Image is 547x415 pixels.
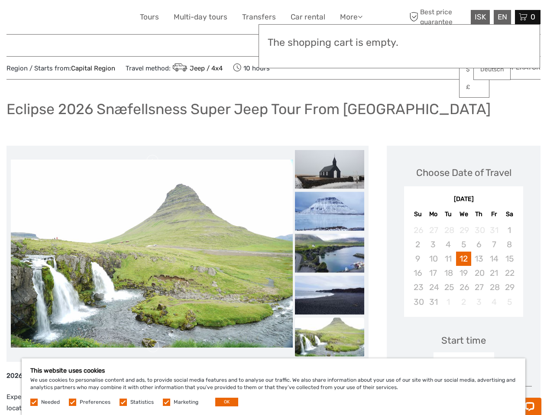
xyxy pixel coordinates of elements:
div: Not available Friday, August 7th, 2026 [486,237,502,252]
div: Start time [441,334,486,347]
label: Preferences [80,399,110,406]
a: Tours [140,11,159,23]
div: Choose Wednesday, August 12th, 2026 [456,252,471,266]
strong: 2026 Solar Eclipse Day Tour: [GEOGRAPHIC_DATA], [GEOGRAPHIC_DATA] [6,372,230,380]
label: Needed [41,399,60,406]
span: Travel method: [126,62,223,74]
img: af1f1da87f2749748d264f199eaf4110_slider_thumbnail.jpeg [295,317,364,356]
h1: Eclipse 2026 Snæfellsness Super Jeep Tour From [GEOGRAPHIC_DATA] [6,100,491,118]
div: Not available Monday, August 31st, 2026 [426,295,441,309]
div: Not available Wednesday, September 2nd, 2026 [456,295,471,309]
div: Not available Tuesday, September 1st, 2026 [441,295,456,309]
div: Not available Thursday, August 13th, 2026 [471,252,486,266]
div: Not available Tuesday, August 11th, 2026 [441,252,456,266]
div: Not available Sunday, July 26th, 2026 [410,223,425,237]
button: Open LiveChat chat widget [100,13,110,24]
img: f1751c11898a42e38b38b46d605338a8_slider_thumbnail.jpeg [295,192,364,230]
a: Multi-day tours [174,11,227,23]
img: 0b6afbf5818047cd8a6eea3373268f12_slider_thumbnail.jpeg [295,275,364,314]
div: Not available Monday, August 17th, 2026 [426,266,441,280]
div: EN [494,10,511,24]
p: Chat now [12,15,98,22]
div: Not available Friday, July 31st, 2026 [486,223,502,237]
span: 0 [529,13,537,21]
img: adcc2dd409f74562acb3faaa4b011e56_slider_thumbnail.jpeg [295,150,364,188]
div: 11:00 [434,352,494,372]
div: Not available Tuesday, August 4th, 2026 [441,237,456,252]
span: ISK [475,13,486,21]
a: Car rental [291,11,325,23]
div: Tu [441,208,456,220]
div: Not available Monday, August 3rd, 2026 [426,237,441,252]
div: Not available Friday, August 28th, 2026 [486,280,502,294]
div: Not available Friday, August 21st, 2026 [486,266,502,280]
h3: The shopping cart is empty. [268,37,531,49]
div: Not available Thursday, July 30th, 2026 [471,223,486,237]
div: Th [471,208,486,220]
span: 10 hours [233,62,270,74]
div: Not available Saturday, August 29th, 2026 [502,280,517,294]
h5: This website uses cookies [30,367,517,374]
div: Not available Monday, August 24th, 2026 [426,280,441,294]
button: OK [215,398,238,406]
div: Not available Wednesday, July 29th, 2026 [456,223,471,237]
div: Not available Friday, August 14th, 2026 [486,252,502,266]
div: Not available Saturday, August 1st, 2026 [502,223,517,237]
div: Not available Monday, July 27th, 2026 [426,223,441,237]
span: Region / Starts from: [6,64,115,73]
div: Not available Saturday, August 8th, 2026 [502,237,517,252]
div: Not available Tuesday, July 28th, 2026 [441,223,456,237]
div: Not available Sunday, August 16th, 2026 [410,266,425,280]
div: Not available Friday, September 4th, 2026 [486,295,502,309]
div: Not available Tuesday, August 25th, 2026 [441,280,456,294]
div: Not available Thursday, August 27th, 2026 [471,280,486,294]
span: Best price guarantee [407,7,469,26]
label: Statistics [130,399,154,406]
div: Not available Thursday, August 20th, 2026 [471,266,486,280]
a: More [340,11,363,23]
div: Not available Wednesday, August 5th, 2026 [456,237,471,252]
div: Not available Wednesday, August 19th, 2026 [456,266,471,280]
a: Transfers [242,11,276,23]
a: Deutsch [474,62,510,77]
div: Fr [486,208,502,220]
label: Marketing [174,399,198,406]
div: Mo [426,208,441,220]
div: We [456,208,471,220]
div: Not available Thursday, September 3rd, 2026 [471,295,486,309]
div: Choose Date of Travel [416,166,511,179]
div: Not available Saturday, August 15th, 2026 [502,252,517,266]
a: Jeep / 4x4 [171,64,223,72]
div: Not available Monday, August 10th, 2026 [426,252,441,266]
img: af1f1da87f2749748d264f199eaf4110_main_slider.jpeg [11,160,293,348]
div: Not available Sunday, August 9th, 2026 [410,252,425,266]
div: Sa [502,208,517,220]
div: Not available Tuesday, August 18th, 2026 [441,266,456,280]
div: Su [410,208,425,220]
div: Not available Sunday, August 23rd, 2026 [410,280,425,294]
a: $ [460,62,489,77]
div: Not available Wednesday, August 26th, 2026 [456,280,471,294]
div: Not available Thursday, August 6th, 2026 [471,237,486,252]
div: month 2026-08 [407,223,520,309]
a: Capital Region [71,64,115,72]
img: 2e94ec08b87d415fa1a52ce409eb2ee8_slider_thumbnail.jpeg [295,233,364,272]
div: Not available Sunday, August 30th, 2026 [410,295,425,309]
a: £ [460,80,489,95]
div: Not available Saturday, September 5th, 2026 [502,295,517,309]
div: Not available Sunday, August 2nd, 2026 [410,237,425,252]
div: We use cookies to personalise content and ads, to provide social media features and to analyse ou... [22,358,525,415]
div: Not available Saturday, August 22nd, 2026 [502,266,517,280]
div: [DATE] [404,195,523,204]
